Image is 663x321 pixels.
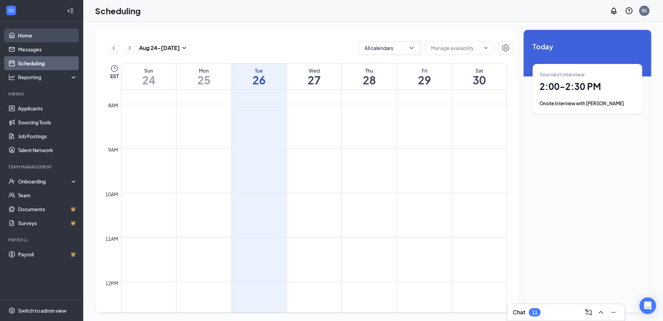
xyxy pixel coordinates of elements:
svg: Clock [110,64,119,73]
button: All calendarsChevronDown [359,41,421,55]
div: 10am [104,190,120,198]
a: Applicants [18,101,77,115]
div: 11 [532,310,537,315]
div: Sat [452,67,507,74]
div: Payroll [8,237,76,243]
a: DocumentsCrown [18,202,77,216]
svg: Settings [501,44,510,52]
h1: 30 [452,74,507,86]
h1: 24 [121,74,176,86]
h1: 27 [287,74,342,86]
input: Manage availability [431,44,480,52]
button: ComposeMessage [583,307,594,318]
svg: Minimize [609,308,618,316]
h3: Aug 24 - [DATE] [139,44,180,52]
div: Mon [176,67,231,74]
span: EST [110,73,119,80]
div: Onboarding [18,178,71,185]
a: Messages [18,42,77,56]
div: Hiring [8,91,76,97]
a: SurveysCrown [18,216,77,230]
a: August 28, 2025 [342,64,397,89]
div: Reporting [18,74,78,81]
svg: Settings [8,307,15,314]
div: Fri [397,67,452,74]
a: PayrollCrown [18,247,77,261]
button: Settings [499,41,513,55]
a: August 26, 2025 [232,64,286,89]
button: ChevronRight [124,43,135,53]
a: August 25, 2025 [176,64,231,89]
svg: ChevronDown [408,44,415,51]
svg: WorkstreamLogo [8,7,15,14]
div: Thu [342,67,397,74]
h1: Scheduling [95,5,141,17]
div: Switch to admin view [18,307,67,314]
svg: ComposeMessage [584,308,593,316]
svg: ChevronDown [483,45,489,51]
div: Sun [121,67,176,74]
div: Wed [287,67,342,74]
div: Your next interview [540,71,635,78]
h3: Chat [513,308,525,316]
button: Minimize [608,307,619,318]
svg: ChevronRight [126,44,133,52]
h1: 2:00 - 2:30 PM [540,81,635,92]
svg: Notifications [610,7,618,15]
div: Team Management [8,164,76,170]
a: Home [18,28,77,42]
svg: ChevronUp [597,308,605,316]
a: Team [18,188,77,202]
h1: 25 [176,74,231,86]
h1: 28 [342,74,397,86]
h1: 29 [397,74,452,86]
a: August 29, 2025 [397,64,452,89]
a: August 24, 2025 [121,64,176,89]
div: B1 [642,8,647,14]
svg: Collapse [67,7,74,14]
a: Scheduling [18,56,77,70]
svg: QuestionInfo [625,7,633,15]
button: ChevronLeft [109,43,119,53]
div: Onsite Interview with [PERSON_NAME] [540,100,635,107]
svg: UserCheck [8,178,15,185]
a: Sourcing Tools [18,115,77,129]
h1: 26 [232,74,286,86]
div: 9am [107,146,120,154]
span: Today [533,41,642,52]
div: Tue [232,67,286,74]
a: Job Postings [18,129,77,143]
div: Open Intercom Messenger [639,297,656,314]
a: Talent Network [18,143,77,157]
a: August 27, 2025 [287,64,342,89]
button: ChevronUp [595,307,606,318]
div: 11am [104,235,120,242]
svg: Analysis [8,74,15,81]
svg: ChevronLeft [110,44,117,52]
svg: SmallChevronDown [180,44,188,52]
div: 8am [107,101,120,109]
a: August 30, 2025 [452,64,507,89]
div: 12pm [104,279,120,287]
